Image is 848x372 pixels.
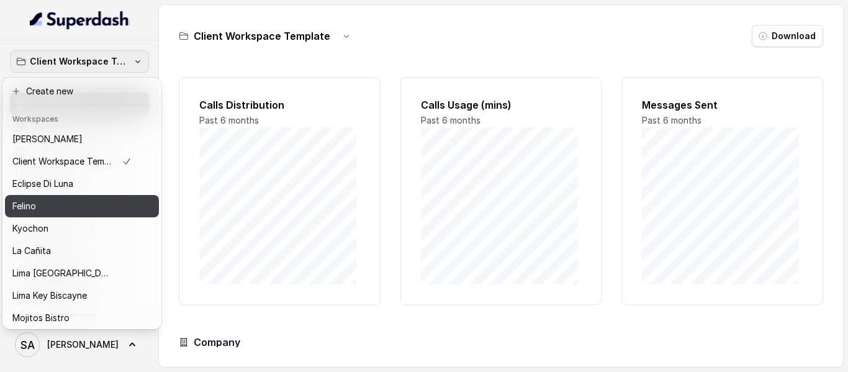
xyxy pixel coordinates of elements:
p: Client Workspace Template [12,154,112,169]
p: Lima Key Biscayne [12,288,87,303]
p: Eclipse Di Luna [12,176,73,191]
button: Client Workspace Template [10,50,149,73]
p: Kyochon [12,221,48,236]
p: Lima [GEOGRAPHIC_DATA] [12,266,112,281]
button: Create new [5,80,159,102]
p: Client Workspace Template [30,54,129,69]
p: La Cañita [12,243,51,258]
p: [PERSON_NAME] [12,132,83,147]
p: Mojitos Bistro [12,311,70,325]
p: Felino [12,199,36,214]
header: Workspaces [5,108,159,128]
div: Client Workspace Template [2,78,161,329]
